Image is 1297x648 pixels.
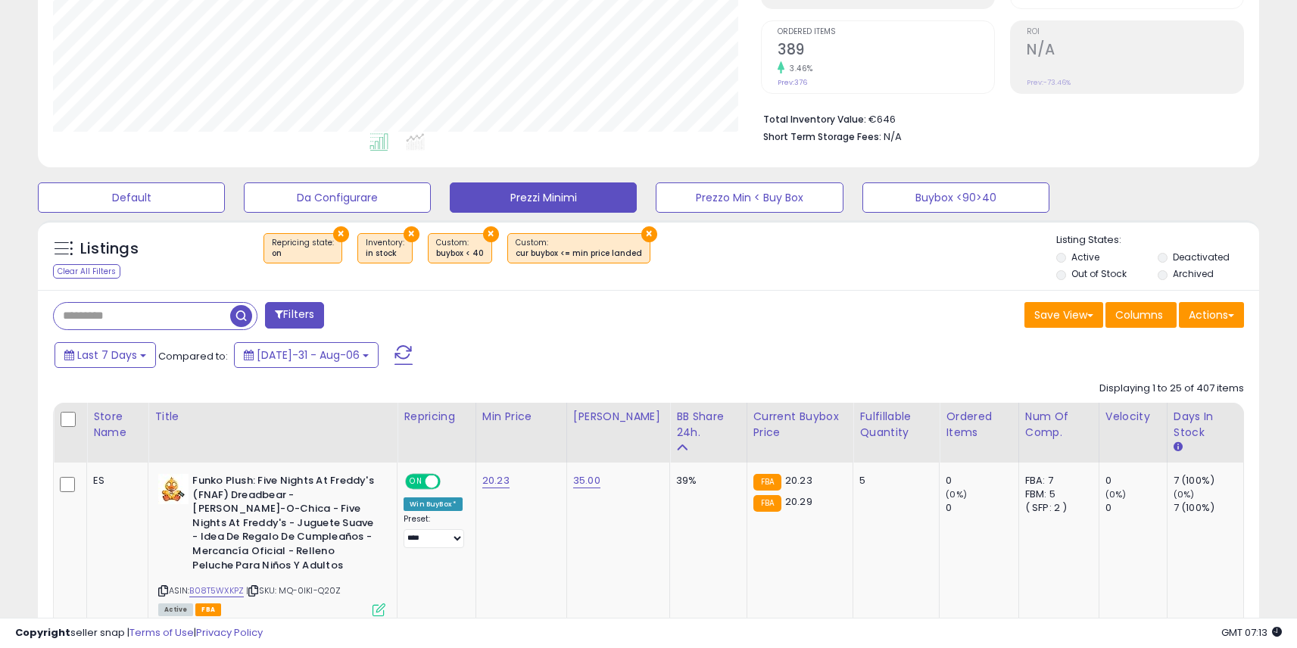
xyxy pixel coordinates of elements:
[859,474,928,488] div: 5
[438,475,463,488] span: OFF
[1174,474,1243,488] div: 7 (100%)
[1025,409,1093,441] div: Num of Comp.
[785,473,812,488] span: 20.23
[404,226,419,242] button: ×
[272,248,334,259] div: on
[407,475,426,488] span: ON
[1025,488,1087,501] div: FBM: 5
[946,501,1018,515] div: 0
[129,625,194,640] a: Terms of Use
[265,302,324,329] button: Filters
[1179,302,1244,328] button: Actions
[1071,267,1127,280] label: Out of Stock
[1105,302,1177,328] button: Columns
[516,237,642,260] span: Custom:
[80,238,139,260] h5: Listings
[946,409,1012,441] div: Ordered Items
[946,474,1018,488] div: 0
[573,473,600,488] a: 35.00
[676,409,740,441] div: BB Share 24h.
[154,409,391,425] div: Title
[1105,474,1167,488] div: 0
[641,226,657,242] button: ×
[884,129,902,144] span: N/A
[1024,302,1103,328] button: Save View
[53,264,120,279] div: Clear All Filters
[1115,307,1163,322] span: Columns
[189,584,244,597] a: B08T5WXKPZ
[1174,409,1237,441] div: Days In Stock
[366,248,404,259] div: in stock
[246,584,341,597] span: | SKU: MQ-0IKI-Q20Z
[272,237,334,260] span: Repricing state :
[1056,233,1259,248] p: Listing States:
[482,409,560,425] div: Min Price
[483,226,499,242] button: ×
[763,109,1233,127] li: €646
[1173,251,1230,263] label: Deactivated
[1025,501,1087,515] div: ( SFP: 2 )
[778,78,807,87] small: Prev: 376
[656,182,843,213] button: Prezzo Min < Buy Box
[38,182,225,213] button: Default
[93,409,142,441] div: Store Name
[1071,251,1099,263] label: Active
[436,237,484,260] span: Custom:
[15,625,70,640] strong: Copyright
[404,514,464,548] div: Preset:
[1174,488,1195,500] small: (0%)
[1025,474,1087,488] div: FBA: 7
[859,409,933,441] div: Fulfillable Quantity
[573,409,663,425] div: [PERSON_NAME]
[753,409,847,441] div: Current Buybox Price
[1027,41,1243,61] h2: N/A
[192,474,376,576] b: Funko Plush: Five Nights At Freddy's (FNAF) Dreadbear - [PERSON_NAME]-O-Chica - Five Nights At Fr...
[15,626,263,640] div: seller snap | |
[1174,441,1183,454] small: Days In Stock.
[366,237,404,260] span: Inventory :
[1105,488,1127,500] small: (0%)
[234,342,379,368] button: [DATE]-31 - Aug-06
[784,63,813,74] small: 3.46%
[482,473,510,488] a: 20.23
[778,41,994,61] h2: 389
[77,347,137,363] span: Last 7 Days
[158,474,189,504] img: 517BlqHVZ1L._SL40_.jpg
[753,474,781,491] small: FBA
[1105,501,1167,515] div: 0
[862,182,1049,213] button: Buybox <90>40
[404,409,469,425] div: Repricing
[244,182,431,213] button: Da Configurare
[404,497,463,511] div: Win BuyBox *
[55,342,156,368] button: Last 7 Days
[1027,78,1071,87] small: Prev: -73.46%
[946,488,967,500] small: (0%)
[1099,382,1244,396] div: Displaying 1 to 25 of 407 items
[450,182,637,213] button: Prezzi Minimi
[1221,625,1282,640] span: 2025-08-14 07:13 GMT
[516,248,642,259] div: cur buybox <= min price landed
[763,130,881,143] b: Short Term Storage Fees:
[436,248,484,259] div: buybox < 40
[1027,28,1243,36] span: ROI
[1105,409,1161,425] div: Velocity
[333,226,349,242] button: ×
[753,495,781,512] small: FBA
[158,349,228,363] span: Compared to:
[257,347,360,363] span: [DATE]-31 - Aug-06
[778,28,994,36] span: Ordered Items
[196,625,263,640] a: Privacy Policy
[676,474,735,488] div: 39%
[763,113,866,126] b: Total Inventory Value:
[785,494,812,509] span: 20.29
[93,474,136,488] div: ES
[1174,501,1243,515] div: 7 (100%)
[1173,267,1214,280] label: Archived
